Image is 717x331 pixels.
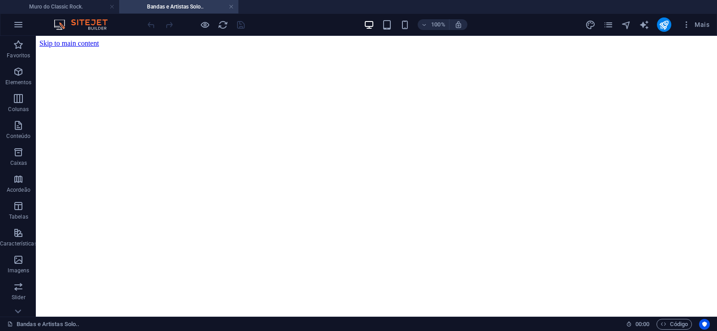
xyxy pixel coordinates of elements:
[657,319,692,330] button: Código
[642,321,643,327] span: :
[7,52,30,59] p: Favoritos
[52,19,119,30] img: Editor Logo
[431,19,445,30] h6: 100%
[418,19,449,30] button: 100%
[218,20,228,30] i: Recarregar página
[4,4,63,11] a: Skip to main content
[10,159,27,167] p: Caixas
[621,19,632,30] button: navigator
[635,319,649,330] span: 00 00
[119,2,238,12] h4: Bandas e Artistas Solo..
[682,20,709,29] span: Mais
[626,319,650,330] h6: Tempo de sessão
[5,79,31,86] p: Elementos
[7,186,30,193] p: Acordeão
[585,20,596,30] i: Design (Ctrl+Alt+Y)
[217,19,228,30] button: reload
[12,294,26,301] p: Slider
[603,20,613,30] i: Páginas (Ctrl+Alt+S)
[699,319,710,330] button: Usercentrics
[8,106,29,113] p: Colunas
[199,19,210,30] button: Clique aqui para sair do modo de visualização e continuar editando
[621,20,631,30] i: Navegador
[639,19,650,30] button: text_generator
[603,19,614,30] button: pages
[678,17,713,32] button: Mais
[661,319,688,330] span: Código
[454,21,462,29] i: Ao redimensionar, ajusta automaticamente o nível de zoom para caber no dispositivo escolhido.
[6,133,30,140] p: Conteúdo
[8,267,29,274] p: Imagens
[657,17,671,32] button: publish
[639,20,649,30] i: AI Writer
[9,213,28,220] p: Tabelas
[659,20,669,30] i: Publicar
[7,319,79,330] a: Clique para cancelar a seleção. Clique duas vezes para abrir as Páginas
[585,19,596,30] button: design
